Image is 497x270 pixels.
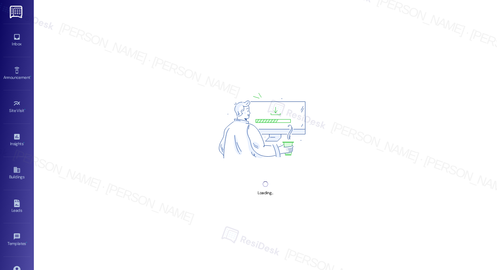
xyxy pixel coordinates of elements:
[24,107,25,112] span: •
[30,74,31,79] span: •
[3,198,30,216] a: Leads
[23,140,24,145] span: •
[3,231,30,249] a: Templates •
[3,164,30,182] a: Buildings
[258,189,273,197] div: Loading...
[10,6,24,18] img: ResiDesk Logo
[3,31,30,49] a: Inbox
[26,240,27,245] span: •
[3,98,30,116] a: Site Visit •
[3,131,30,149] a: Insights •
